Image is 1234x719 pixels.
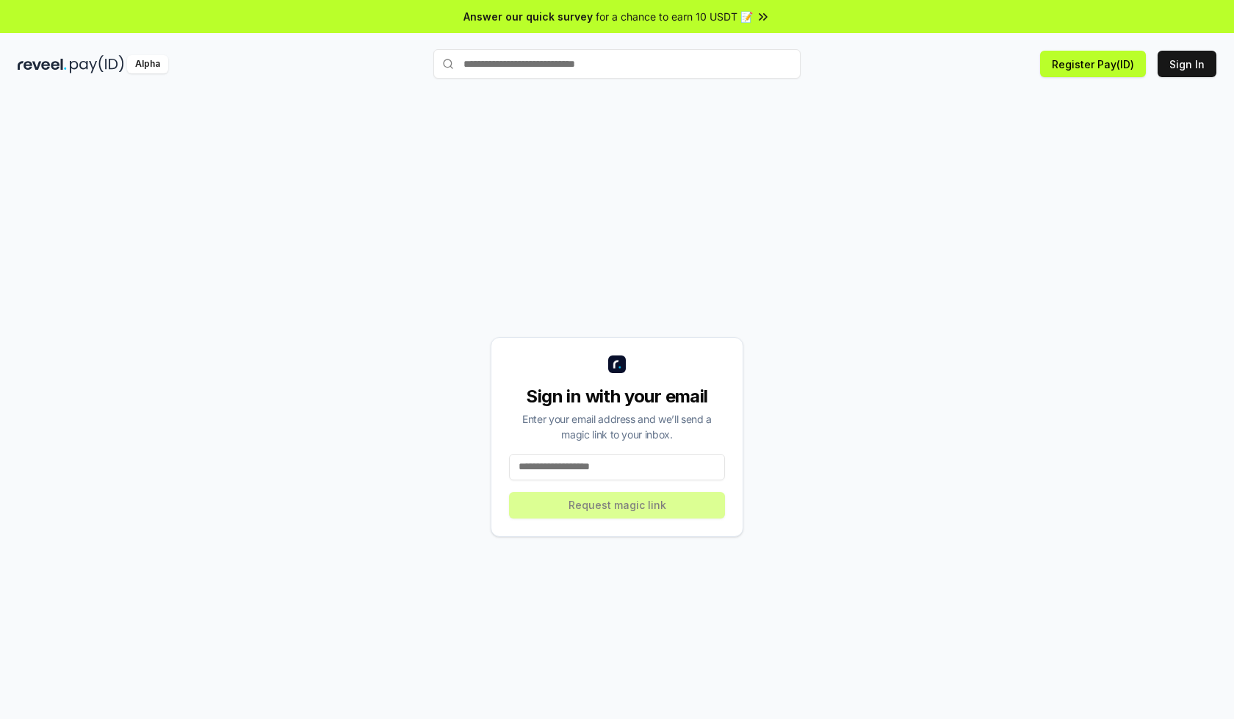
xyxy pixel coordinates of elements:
div: Sign in with your email [509,385,725,408]
img: logo_small [608,355,626,373]
button: Sign In [1158,51,1216,77]
div: Alpha [127,55,168,73]
img: reveel_dark [18,55,67,73]
img: pay_id [70,55,124,73]
button: Register Pay(ID) [1040,51,1146,77]
div: Enter your email address and we’ll send a magic link to your inbox. [509,411,725,442]
span: Answer our quick survey [463,9,593,24]
span: for a chance to earn 10 USDT 📝 [596,9,753,24]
